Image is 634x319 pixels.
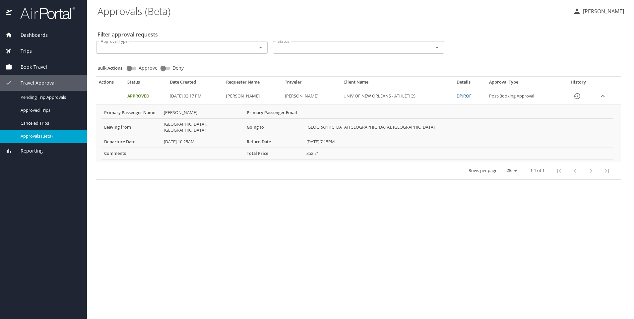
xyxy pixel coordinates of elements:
a: DPJRQF [457,93,472,99]
th: Leaving from [101,118,161,136]
p: [PERSON_NAME] [581,7,624,15]
span: Approvals (Beta) [21,133,79,139]
th: Requester Name [223,79,282,88]
td: [PERSON_NAME] [161,107,244,118]
th: Comments [101,148,161,159]
th: Primary Passenger Email [244,107,304,118]
th: Going to [244,118,304,136]
p: Rows per page: [469,168,498,173]
span: Trips [12,47,32,55]
span: Pending Trip Approvals [21,94,79,100]
span: Reporting [12,147,43,155]
th: Details [454,79,486,88]
th: Actions [96,79,125,88]
td: Post-Booking Approval [486,88,562,104]
span: Approve [139,66,158,70]
table: More info for approvals [101,107,613,159]
td: [PERSON_NAME] [223,88,282,104]
h2: Filter approval requests [97,29,158,40]
td: [PERSON_NAME] [282,88,341,104]
th: Date Created [167,79,223,88]
span: Book Travel [12,63,47,71]
td: Approved [125,88,167,104]
td: [DATE] 10:25AM [161,136,244,148]
h1: Approvals (Beta) [97,1,568,21]
span: Dashboards [12,32,48,39]
span: Approved Trips [21,107,79,113]
td: UNIV OF NEW ORLEANS - ATHLETICS [341,88,454,104]
button: Open [256,43,265,52]
img: icon-airportal.png [6,7,13,20]
td: [DATE] 7:15PM [304,136,613,148]
p: 1-1 of 1 [530,168,544,173]
th: Client Name [341,79,454,88]
button: [PERSON_NAME] [570,5,627,17]
th: Approval Type [486,79,562,88]
select: rows per page [501,165,520,175]
th: History [561,79,595,88]
span: Deny [172,66,184,70]
img: airportal-logo.png [13,7,75,20]
p: Bulk Actions: [97,65,129,71]
button: Open [432,43,442,52]
th: Primary Passenger Name [101,107,161,118]
th: Status [125,79,167,88]
button: History [569,88,585,104]
th: Return Date [244,136,304,148]
span: Travel Approval [12,79,56,87]
th: Total Price [244,148,304,159]
td: [GEOGRAPHIC_DATA] [GEOGRAPHIC_DATA], [GEOGRAPHIC_DATA] [304,118,613,136]
td: [GEOGRAPHIC_DATA], [GEOGRAPHIC_DATA] [161,118,244,136]
td: [DATE] 03:17 PM [167,88,223,104]
th: Departure Date [101,136,161,148]
td: 352.71 [304,148,613,159]
button: expand row [598,91,608,101]
span: Canceled Trips [21,120,79,126]
table: Approval table [96,79,621,179]
th: Traveler [282,79,341,88]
